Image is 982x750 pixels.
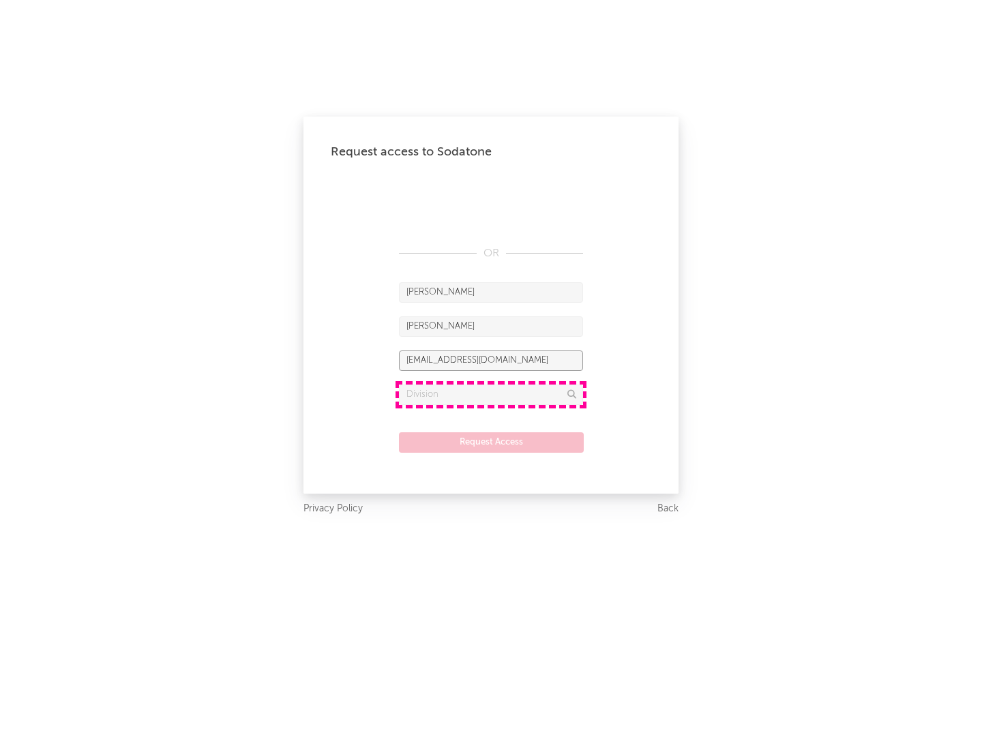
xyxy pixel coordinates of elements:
[399,350,583,371] input: Email
[399,432,584,453] button: Request Access
[399,316,583,337] input: Last Name
[657,500,679,517] a: Back
[399,385,583,405] input: Division
[399,245,583,262] div: OR
[331,144,651,160] div: Request access to Sodatone
[303,500,363,517] a: Privacy Policy
[399,282,583,303] input: First Name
